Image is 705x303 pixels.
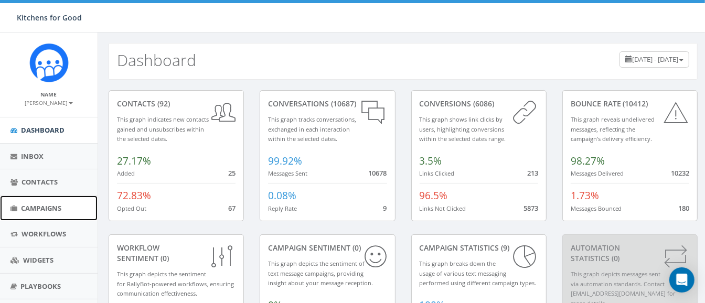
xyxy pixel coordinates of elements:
span: (0) [350,243,361,253]
small: Messages Sent [268,169,307,177]
span: 3.5% [420,154,442,168]
span: Campaigns [21,203,61,213]
small: [PERSON_NAME] [25,99,73,106]
span: 1.73% [571,189,599,202]
span: (92) [155,99,170,109]
span: (0) [610,253,620,263]
div: Bounce Rate [571,99,689,109]
small: This graph reveals undelivered messages, reflecting the campaign's delivery efficiency. [571,115,655,143]
span: 0.08% [268,189,296,202]
small: This graph depicts the sentiment for RallyBot-powered workflows, ensuring communication effective... [117,270,234,297]
span: 213 [527,168,538,178]
small: Links Clicked [420,169,455,177]
span: 67 [228,203,236,213]
small: Reply Rate [268,204,297,212]
div: Campaign Sentiment [268,243,387,253]
div: Workflow Sentiment [117,243,236,264]
span: 9 [383,203,387,213]
small: Name [41,91,57,98]
small: This graph indicates new contacts gained and unsubscribes within the selected dates. [117,115,209,143]
small: This graph tracks conversations, exchanged in each interaction within the selected dates. [268,115,356,143]
span: 10232 [671,168,689,178]
span: Kitchens for Good [17,13,82,23]
span: 27.17% [117,154,151,168]
span: Workflows [22,229,66,239]
div: Automation Statistics [571,243,689,264]
span: 10678 [369,168,387,178]
div: Campaign Statistics [420,243,538,253]
span: Contacts [22,177,58,187]
span: 98.27% [571,154,605,168]
small: This graph breaks down the usage of various text messaging performed using different campaign types. [420,259,537,287]
small: Links Not Clicked [420,204,466,212]
span: [DATE] - [DATE] [632,55,678,64]
small: Messages Delivered [571,169,624,177]
small: Opted Out [117,204,146,212]
a: [PERSON_NAME] [25,98,73,107]
span: Inbox [21,151,44,161]
small: Added [117,169,135,177]
small: This graph depicts the sentiment of text message campaigns, providing insight about your message ... [268,259,373,287]
span: 180 [678,203,689,213]
div: contacts [117,99,236,109]
span: (6086) [472,99,495,109]
span: Dashboard [21,125,65,135]
span: 96.5% [420,189,448,202]
span: (9) [499,243,510,253]
h2: Dashboard [117,51,196,69]
span: Playbooks [20,282,61,291]
div: conversations [268,99,387,109]
span: 99.92% [268,154,302,168]
div: Open Intercom Messenger [669,267,695,293]
div: conversions [420,99,538,109]
span: Widgets [23,255,54,265]
span: (10412) [621,99,648,109]
span: (10687) [329,99,356,109]
small: This graph shows link clicks by users, highlighting conversions within the selected dates range. [420,115,506,143]
span: (0) [158,253,169,263]
small: Messages Bounced [571,204,622,212]
span: 5873 [524,203,538,213]
img: Rally_Corp_Icon_1.png [29,43,69,82]
span: 72.83% [117,189,151,202]
span: 25 [228,168,236,178]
